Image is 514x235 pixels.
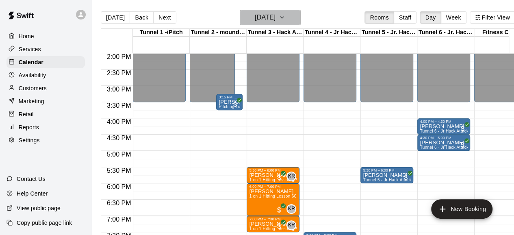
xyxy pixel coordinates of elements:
h6: [DATE] [255,12,275,23]
p: Home [19,32,34,40]
div: 5:30 PM – 6:00 PM [249,168,297,172]
span: 3:30 PM [105,102,133,109]
div: Tunnel 2 - mounds and MOCAP [190,29,247,37]
span: KR [288,172,295,181]
a: Customers [7,82,85,94]
div: 3:15 PM – 3:45 PM: Pitching Tunnel Rental (Tunnel 2) [216,94,243,110]
span: 5:00 PM [105,151,133,158]
span: All customers have paid [459,141,467,149]
p: Availability [19,71,46,79]
div: Tunnel 3 - Hack Attack [247,29,304,37]
span: 4:30 PM [105,135,133,141]
div: 5:30 PM – 6:00 PM: Mack Burcham [360,167,413,183]
span: All customers have paid [275,222,283,230]
p: Contact Us [17,175,46,183]
a: Availability [7,69,85,81]
span: KR [288,205,295,213]
a: Reports [7,121,85,133]
span: 6:30 PM [105,200,133,207]
span: Pitching Tunnel Rental (Tunnel 2) [219,104,283,109]
span: All customers have paid [459,124,467,133]
p: Copy public page link [17,219,72,227]
div: 6:00 PM – 7:00 PM: Lawson Grover [247,183,299,216]
button: [DATE] [240,10,301,25]
div: 6:00 PM – 7:00 PM [249,185,297,189]
div: 5:30 PM – 6:00 PM [363,168,411,172]
span: Tunnel 5 - Jr Hack Attack Rental (Baseball) [363,178,446,182]
span: Kevin Reeves [290,220,296,230]
div: 4:30 PM – 5:00 PM [420,136,468,140]
button: Week [441,11,466,24]
a: Retail [7,108,85,120]
span: 2:30 PM [105,70,133,76]
div: 4:00 PM – 4:30 PM: Tunnel 6 - Jr Hack Attack Rental (Baseball OR Softball) [417,118,470,135]
span: All customers have paid [275,173,283,181]
div: Kevin Reeves [286,204,296,214]
span: 6:00 PM [105,183,133,190]
div: Tunnel 5 - Jr. Hack Attack [360,29,417,37]
p: Reports [19,123,39,131]
span: 4:00 PM [105,118,133,125]
button: add [431,199,492,219]
div: Kevin Reeves [286,220,296,230]
p: Settings [19,136,40,144]
button: Back [130,11,154,24]
span: All customers have paid [275,206,283,214]
div: 3:15 PM – 3:45 PM [219,95,240,99]
div: 4:30 PM – 5:00 PM: Scott Pufahl [417,135,470,151]
span: 3:00 PM [105,86,133,93]
p: Services [19,45,41,53]
div: 7:00 PM – 7:30 PM: Luke Briley [247,216,299,232]
div: Tunnel 6 - Jr. Hack Attack [417,29,474,37]
div: 7:00 PM – 7:30 PM [249,217,297,221]
span: 5:30 PM [105,167,133,174]
button: Staff [394,11,417,24]
button: Next [153,11,176,24]
p: Calendar [19,58,43,66]
span: All customers have paid [231,100,239,108]
span: 1 on 1 Hitting Lesson ([PERSON_NAME]) [249,178,330,182]
a: Calendar [7,56,85,68]
button: Day [420,11,441,24]
div: 4:00 PM – 4:30 PM [420,120,468,124]
a: Marketing [7,95,85,107]
div: Tunnel 4 - Jr Hack Attack [304,29,360,37]
div: Tunnel 1 -iPitch [133,29,190,37]
span: 2:00 PM [105,53,133,60]
span: 1 on 1 Hitting Lesson ([PERSON_NAME]) [249,226,330,231]
span: Kevin Reeves [290,172,296,181]
span: Kevin Reeves [290,204,296,214]
p: View public page [17,204,61,212]
button: Rooms [364,11,394,24]
div: 5:30 PM – 6:00 PM: Cohen Howard [247,167,299,183]
span: 1 on 1 Hitting Lesson 60 minutes ([PERSON_NAME]) [249,194,352,198]
button: [DATE] [101,11,130,24]
a: Services [7,43,85,55]
a: Settings [7,134,85,146]
a: Home [7,30,85,42]
span: All customers have paid [402,173,410,181]
div: Kevin Reeves [286,172,296,181]
span: KR [288,221,295,229]
span: 7:00 PM [105,216,133,223]
p: Help Center [17,189,48,198]
p: Marketing [19,97,44,105]
p: Retail [19,110,34,118]
p: Customers [19,84,47,92]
